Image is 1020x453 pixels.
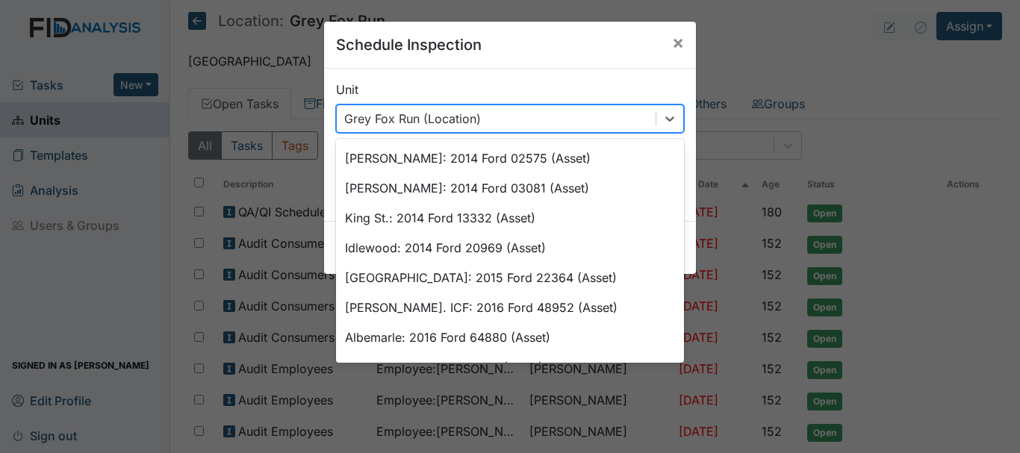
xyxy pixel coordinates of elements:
button: Close [660,22,696,63]
h5: Schedule Inspection [336,34,482,56]
div: Currituck: 2016 Ford 64881 (Asset) [336,352,684,382]
div: [PERSON_NAME]: 2014 Ford 03081 (Asset) [336,173,684,203]
label: Unit [336,81,358,99]
div: King St.: 2014 Ford 13332 (Asset) [336,203,684,233]
div: [PERSON_NAME]: 2014 Ford 02575 (Asset) [336,143,684,173]
div: [PERSON_NAME]. ICF: 2016 Ford 48952 (Asset) [336,293,684,322]
div: Albemarle: 2016 Ford 64880 (Asset) [336,322,684,352]
div: Idlewood: 2014 Ford 20969 (Asset) [336,233,684,263]
div: [GEOGRAPHIC_DATA]: 2015 Ford 22364 (Asset) [336,263,684,293]
div: Grey Fox Run (Location) [344,110,481,128]
span: × [672,31,684,53]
